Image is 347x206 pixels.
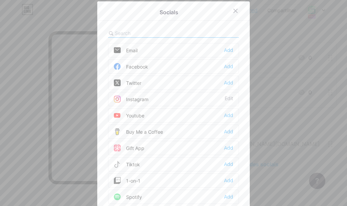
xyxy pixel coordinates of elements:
div: Youtube [114,112,144,119]
div: Email [114,47,138,54]
div: Facebook [114,63,148,70]
div: Add [224,193,233,200]
div: Twitter [114,79,141,86]
div: Add [224,63,233,70]
div: Add [224,112,233,119]
div: Spotify [114,193,142,200]
div: Edit [225,96,233,102]
div: 1-on-1 [114,177,140,184]
div: Add [224,128,233,135]
div: Buy Me a Coffee [114,128,163,135]
div: Add [224,161,233,168]
div: Add [224,177,233,184]
div: Add [224,145,233,151]
div: Socials [160,8,178,16]
div: Add [224,79,233,86]
div: Instagram [114,96,148,102]
div: Tiktok [114,161,140,168]
div: Add [224,47,233,54]
div: Gift App [114,145,144,151]
input: Search [115,30,190,37]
